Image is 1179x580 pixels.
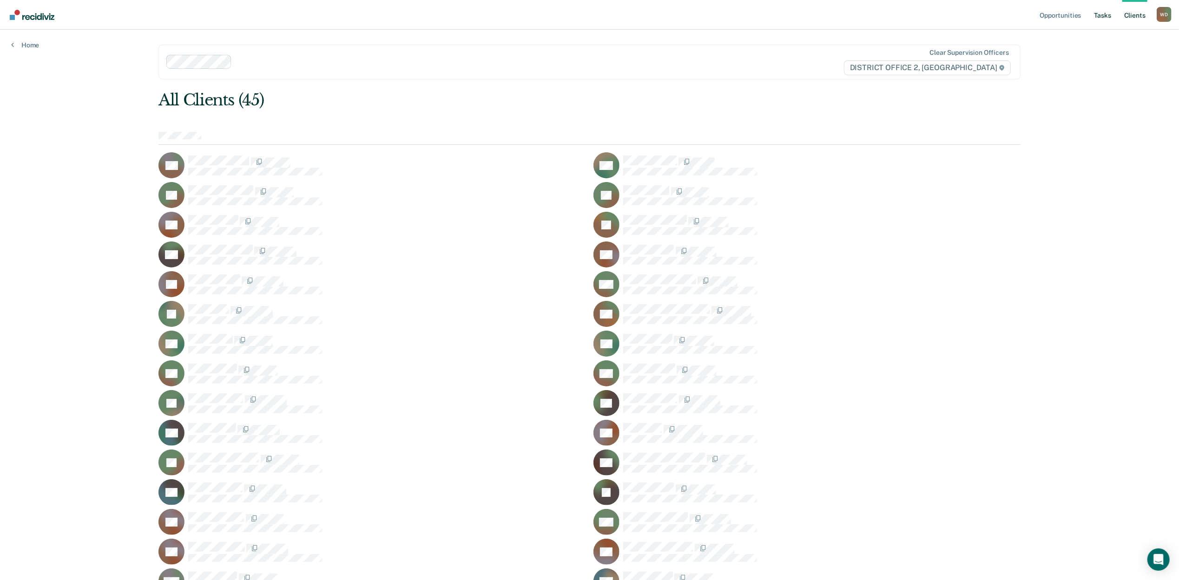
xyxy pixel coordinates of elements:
div: Clear supervision officers [929,49,1008,57]
img: Recidiviz [10,10,54,20]
button: Profile dropdown button [1157,7,1172,22]
a: Home [11,41,39,49]
div: Open Intercom Messenger [1147,548,1170,571]
div: W D [1157,7,1172,22]
span: DISTRICT OFFICE 2, [GEOGRAPHIC_DATA] [844,60,1011,75]
div: All Clients (45) [158,91,848,110]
